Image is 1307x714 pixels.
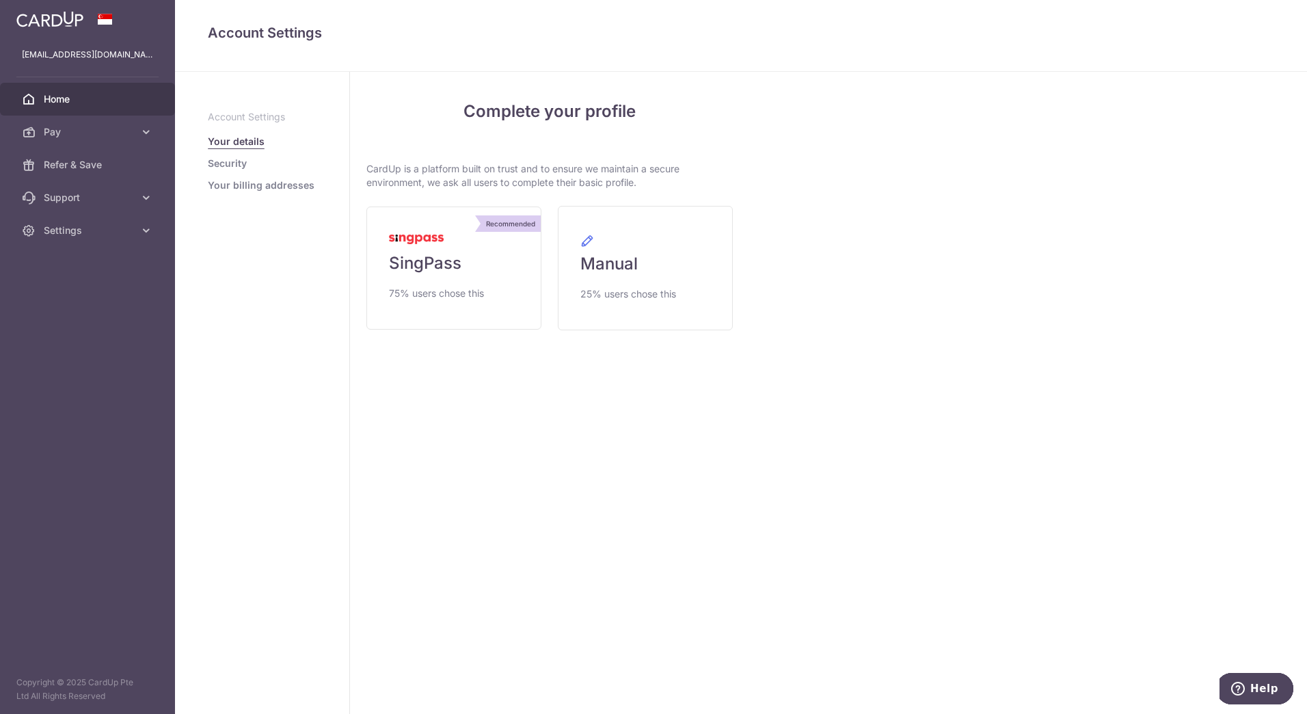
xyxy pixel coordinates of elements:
a: Recommended SingPass 75% users chose this [366,207,541,330]
span: Pay [44,125,134,139]
span: Home [44,92,134,106]
p: Account Settings [208,110,316,124]
span: Manual [580,253,638,275]
a: Manual 25% users chose this [558,206,733,330]
iframe: Opens a widget where you can find more information [1220,673,1293,707]
span: Refer & Save [44,158,134,172]
p: CardUp is a platform built on trust and to ensure we maintain a secure environment, we ask all us... [366,162,733,189]
div: Recommended [481,215,541,232]
span: Help [31,10,59,22]
span: 25% users chose this [580,286,676,302]
span: SingPass [389,252,461,274]
img: CardUp [16,11,83,27]
span: 75% users chose this [389,285,484,302]
span: Settings [44,224,134,237]
span: Support [44,191,134,204]
h4: Account Settings [208,22,1274,44]
h4: Complete your profile [366,99,733,124]
a: Your details [208,135,265,148]
img: MyInfoLogo [389,235,444,244]
a: Your billing addresses [208,178,314,192]
a: Security [208,157,247,170]
p: [EMAIL_ADDRESS][DOMAIN_NAME] [22,48,153,62]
